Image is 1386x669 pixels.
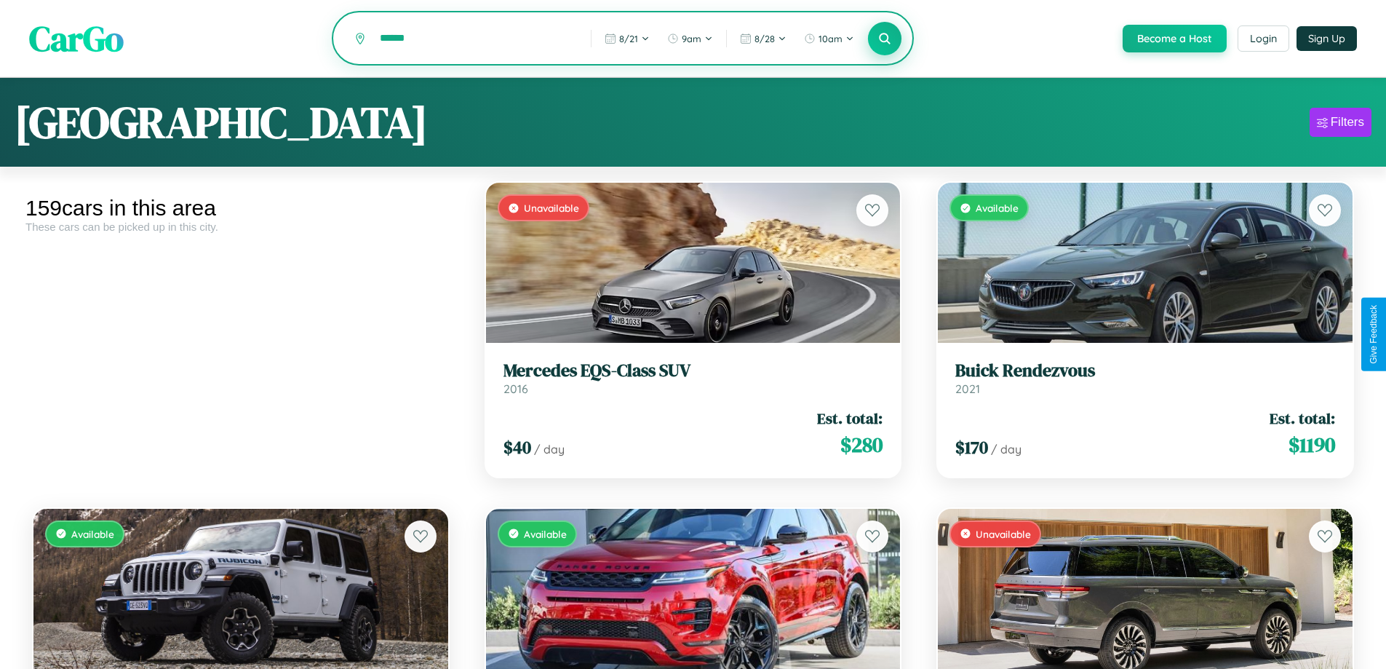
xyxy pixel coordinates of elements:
[25,221,456,233] div: These cars can be picked up in this city.
[15,92,428,152] h1: [GEOGRAPHIC_DATA]
[597,27,657,50] button: 8/21
[1238,25,1289,52] button: Login
[1289,430,1335,459] span: $ 1190
[71,528,114,540] span: Available
[534,442,565,456] span: / day
[29,15,124,63] span: CarGo
[619,33,638,44] span: 8 / 21
[503,381,528,396] span: 2016
[660,27,720,50] button: 9am
[955,360,1335,396] a: Buick Rendezvous2021
[1123,25,1227,52] button: Become a Host
[1310,108,1371,137] button: Filters
[682,33,701,44] span: 9am
[955,435,988,459] span: $ 170
[955,360,1335,381] h3: Buick Rendezvous
[955,381,980,396] span: 2021
[754,33,775,44] span: 8 / 28
[819,33,843,44] span: 10am
[524,528,567,540] span: Available
[733,27,794,50] button: 8/28
[1331,115,1364,130] div: Filters
[503,435,531,459] span: $ 40
[1369,305,1379,364] div: Give Feedback
[817,408,883,429] span: Est. total:
[1270,408,1335,429] span: Est. total:
[25,196,456,221] div: 159 cars in this area
[991,442,1021,456] span: / day
[1297,26,1357,51] button: Sign Up
[976,528,1031,540] span: Unavailable
[524,202,579,214] span: Unavailable
[976,202,1019,214] span: Available
[840,430,883,459] span: $ 280
[503,360,883,396] a: Mercedes EQS-Class SUV2016
[797,27,861,50] button: 10am
[503,360,883,381] h3: Mercedes EQS-Class SUV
